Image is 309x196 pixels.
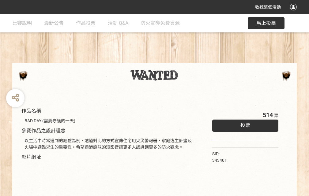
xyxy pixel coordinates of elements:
span: 514 [263,111,273,119]
span: 影片網址 [21,154,41,160]
div: 以生活中時常遇到的經驗為例，透過對比的方式宣傳住宅用火災警報器、家庭逃生計畫及火場中避難求生的重要性，希望透過趣味的短影音讓更多人認識到更多的防火觀念。 [24,138,194,150]
span: 收藏這個活動 [255,5,281,9]
a: 作品投票 [76,14,96,32]
span: 防火宣導免費資源 [141,20,180,26]
span: 票 [274,113,278,118]
iframe: Facebook Share [228,151,259,157]
a: 活動 Q&A [108,14,128,32]
span: 作品投票 [76,20,96,26]
span: 最新公告 [44,20,64,26]
span: 比賽說明 [12,20,32,26]
a: 防火宣導免費資源 [141,14,180,32]
a: 比賽說明 [12,14,32,32]
span: 作品名稱 [21,108,41,114]
span: 活動 Q&A [108,20,128,26]
span: 投票 [240,122,250,128]
span: SID: 343401 [212,151,227,163]
div: BAD DAY (需要守護的一天) [24,118,194,124]
span: 馬上投票 [256,20,276,26]
a: 最新公告 [44,14,64,32]
span: 參賽作品之設計理念 [21,128,66,134]
button: 馬上投票 [248,17,285,29]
